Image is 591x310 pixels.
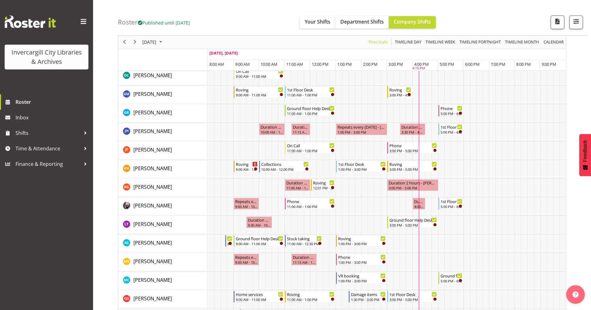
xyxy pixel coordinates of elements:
[133,220,172,228] a: [PERSON_NAME]
[338,260,386,265] div: 1:00 PM - 3:00 PM
[351,297,386,302] div: 1:30 PM - 3:00 PM
[389,297,437,302] div: 3:00 PM - 5:00 PM
[389,185,437,190] div: 3:00 PM - 5:00 PM
[336,161,387,172] div: Kaela Harley"s event - 1st Floor Desk Begin From Wednesday, October 8, 2025 at 1:00:00 PM GMT+13:...
[338,124,386,130] div: Repeats every [DATE] - [PERSON_NAME]
[336,123,387,135] div: Jillian Hunter"s event - Repeats every wednesday - Jillian Hunter Begin From Wednesday, October 8...
[293,260,315,265] div: 11:15 AM - 12:15 PM
[16,159,81,169] span: Finance & Reporting
[441,111,462,116] div: 5:00 PM - 6:00 PM
[133,277,172,283] span: [PERSON_NAME]
[441,278,462,283] div: 5:00 PM - 6:00 PM
[140,36,166,49] div: October 8, 2025
[572,291,579,298] img: help-xxl-2.png
[389,223,437,228] div: 3:00 PM - 5:00 PM
[340,18,384,25] span: Department Shifts
[389,161,437,167] div: Roving
[133,91,172,97] span: [PERSON_NAME]
[141,38,165,46] button: October 2025
[235,61,250,67] span: 9:00 AM
[118,160,208,179] td: Kaela Harley resource
[387,86,413,98] div: Gabriel McKay Smith"s event - Roving Begin From Wednesday, October 8, 2025 at 3:00:00 PM GMT+13:0...
[504,38,540,46] button: Timeline Month
[261,124,283,130] div: Duration 1 hours - [PERSON_NAME]
[234,254,259,265] div: Marion van Voornveld"s event - Repeats every wednesday - Marion van Voornveld Begin From Wednesda...
[236,297,283,302] div: 9:00 AM - 11:00 AM
[368,38,388,46] span: Time Scale
[465,61,480,67] span: 6:00 PM
[118,253,208,272] td: Marion van Voornveld resource
[118,19,190,26] h4: Roster
[119,36,130,49] div: previous period
[133,90,172,98] a: [PERSON_NAME]
[118,290,208,309] td: Olivia Stanley resource
[261,161,309,167] div: Collections
[438,272,464,284] div: Michelle Cunningham"s event - Ground floor Help Desk Begin From Wednesday, October 8, 2025 at 5:0...
[118,179,208,197] td: Katie Greene resource
[293,124,309,130] div: Duration 0 hours - [PERSON_NAME]
[338,130,386,135] div: 1:00 PM - 3:00 PM
[389,16,436,29] button: Company Shifts
[387,161,438,172] div: Kaela Harley"s event - Roving Begin From Wednesday, October 8, 2025 at 3:00:00 PM GMT+13:00 Ends ...
[312,61,329,67] span: 12:00 PM
[394,38,423,46] button: Timeline Day
[133,295,172,302] a: [PERSON_NAME]
[287,235,322,241] div: Stock taking
[118,67,208,86] td: Donald Cunningham resource
[287,105,334,111] div: Ground floor Help Desk
[118,141,208,160] td: Joanne Forbes resource
[579,134,591,176] button: Feedback - Show survey
[248,223,270,228] div: 9:30 AM - 10:30 AM
[286,179,309,186] div: Duration 1 hours - [PERSON_NAME]
[133,127,172,135] a: [PERSON_NAME]
[401,124,424,130] div: Duration 1 hours - [PERSON_NAME]
[287,204,334,209] div: 11:00 AM - 1:00 PM
[133,202,172,209] a: [PERSON_NAME]
[287,198,334,204] div: Phone
[516,61,531,67] span: 8:00 PM
[491,61,505,67] span: 7:00 PM
[338,254,386,260] div: Phone
[291,123,311,135] div: Jillian Hunter"s event - Duration 0 hours - Jillian Hunter Begin From Wednesday, October 8, 2025 ...
[441,198,462,204] div: 1st Floor Desk
[133,239,172,246] a: [PERSON_NAME]
[234,68,285,79] div: Donald Cunningham"s event - On Call Begin From Wednesday, October 8, 2025 at 9:00:00 AM GMT+13:00...
[438,123,464,135] div: Jillian Hunter"s event - 1st Floor Desk Begin From Wednesday, October 8, 2025 at 5:00:00 PM GMT+1...
[236,241,283,246] div: 9:00 AM - 11:00 AM
[248,217,270,223] div: Duration 1 hours - [PERSON_NAME]
[236,92,283,97] div: 9:00 AM - 11:00 AM
[133,221,172,228] span: [PERSON_NAME]
[441,124,462,130] div: 1st Floor Desk
[234,161,259,172] div: Kaela Harley"s event - Roving Begin From Wednesday, October 8, 2025 at 9:00:00 AM GMT+13:00 Ends ...
[133,72,172,79] span: [PERSON_NAME]
[287,291,334,297] div: Roving
[16,144,81,153] span: Time & Attendance
[118,197,208,216] td: Keyu Chen resource
[236,86,283,93] div: Roving
[389,148,437,153] div: 3:00 PM - 5:00 PM
[133,146,172,153] a: [PERSON_NAME]
[234,235,285,247] div: Mandy Stenton"s event - Ground floor Help Desk Begin From Wednesday, October 8, 2025 at 9:00:00 A...
[543,38,565,46] button: Month
[293,254,315,260] div: Duration 1 hours - [PERSON_NAME]
[286,185,309,190] div: 11:00 AM - 12:00 PM
[133,183,172,191] a: [PERSON_NAME]
[118,104,208,123] td: Grace Roscoe-Squires resource
[425,38,456,46] button: Timeline Week
[236,167,257,172] div: 9:00 AM - 10:00 AM
[227,241,232,246] div: 8:40 AM - 9:00 AM
[118,272,208,290] td: Michelle Cunningham resource
[438,198,464,210] div: Keyu Chen"s event - 1st Floor Desk Begin From Wednesday, October 8, 2025 at 5:00:00 PM GMT+13:00 ...
[285,86,336,98] div: Gabriel McKay Smith"s event - 1st Floor Desk Begin From Wednesday, October 8, 2025 at 11:00:00 AM...
[235,204,257,209] div: 9:00 AM - 10:00 AM
[441,272,462,279] div: Ground floor Help Desk
[389,291,437,297] div: 1st Floor Desk
[259,123,284,135] div: Jillian Hunter"s event - Duration 1 hours - Jillian Hunter Begin From Wednesday, October 8, 2025 ...
[235,254,257,260] div: Repeats every [DATE] - [PERSON_NAME]
[414,204,424,209] div: 4:00 PM - 4:30 PM
[133,258,172,265] a: [PERSON_NAME]
[285,179,310,191] div: Katie Greene"s event - Duration 1 hours - Katie Greene Begin From Wednesday, October 8, 2025 at 1...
